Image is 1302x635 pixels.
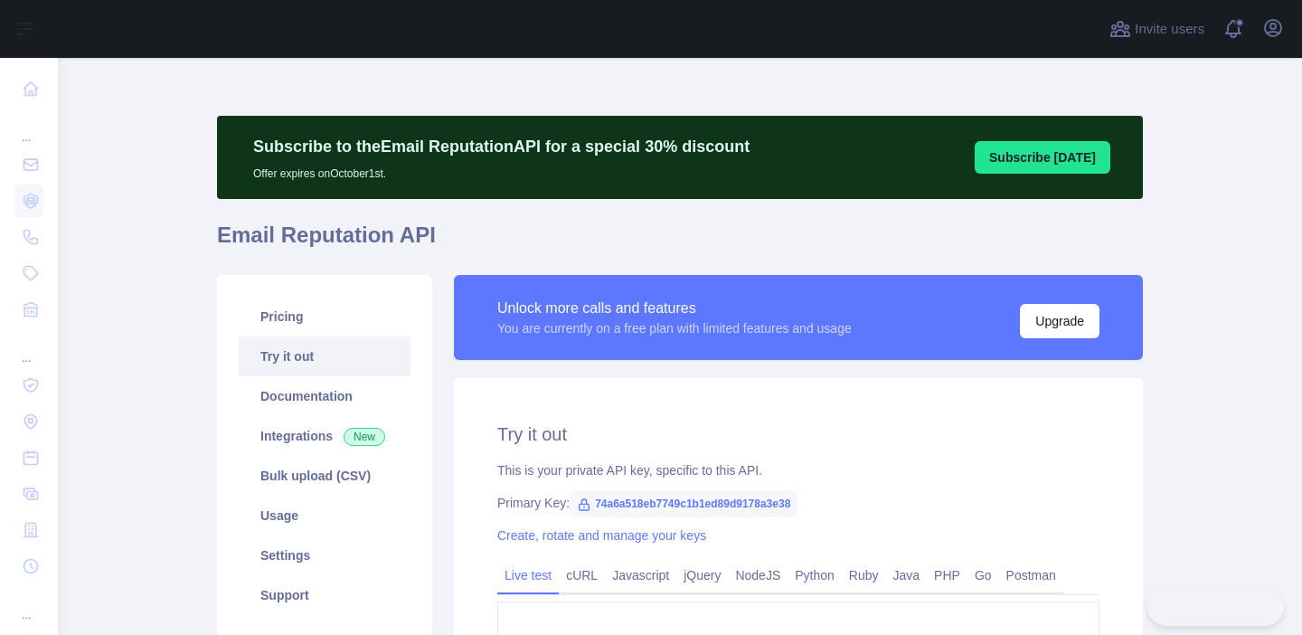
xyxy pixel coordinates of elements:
p: Offer expires on October 1st. [253,159,750,181]
a: Usage [239,496,410,535]
button: Subscribe [DATE] [975,141,1110,174]
div: You are currently on a free plan with limited features and usage [497,319,852,337]
a: Java [886,561,928,590]
a: Bulk upload (CSV) [239,456,410,496]
button: Invite users [1106,14,1208,43]
h2: Try it out [497,422,1099,447]
span: Invite users [1135,19,1204,40]
button: Upgrade [1020,304,1099,338]
a: Pricing [239,297,410,336]
iframe: Toggle Customer Support [1147,588,1284,626]
span: 74a6a518eb7749c1b1ed89d9178a3e38 [570,490,797,517]
div: ... [14,329,43,365]
a: Try it out [239,336,410,376]
div: ... [14,586,43,622]
a: Integrations New [239,416,410,456]
a: Settings [239,535,410,575]
a: Documentation [239,376,410,416]
a: Ruby [842,561,886,590]
a: Go [967,561,999,590]
div: Primary Key: [497,494,1099,512]
a: jQuery [676,561,728,590]
a: Python [788,561,842,590]
a: Create, rotate and manage your keys [497,528,706,543]
div: This is your private API key, specific to this API. [497,461,1099,479]
a: Javascript [605,561,676,590]
a: cURL [559,561,605,590]
span: New [344,428,385,446]
div: Unlock more calls and features [497,298,852,319]
a: Support [239,575,410,615]
a: PHP [927,561,967,590]
div: ... [14,109,43,145]
p: Subscribe to the Email Reputation API for a special 30 % discount [253,134,750,159]
a: Postman [999,561,1063,590]
a: NodeJS [728,561,788,590]
h1: Email Reputation API [217,221,1143,264]
a: Live test [497,561,559,590]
